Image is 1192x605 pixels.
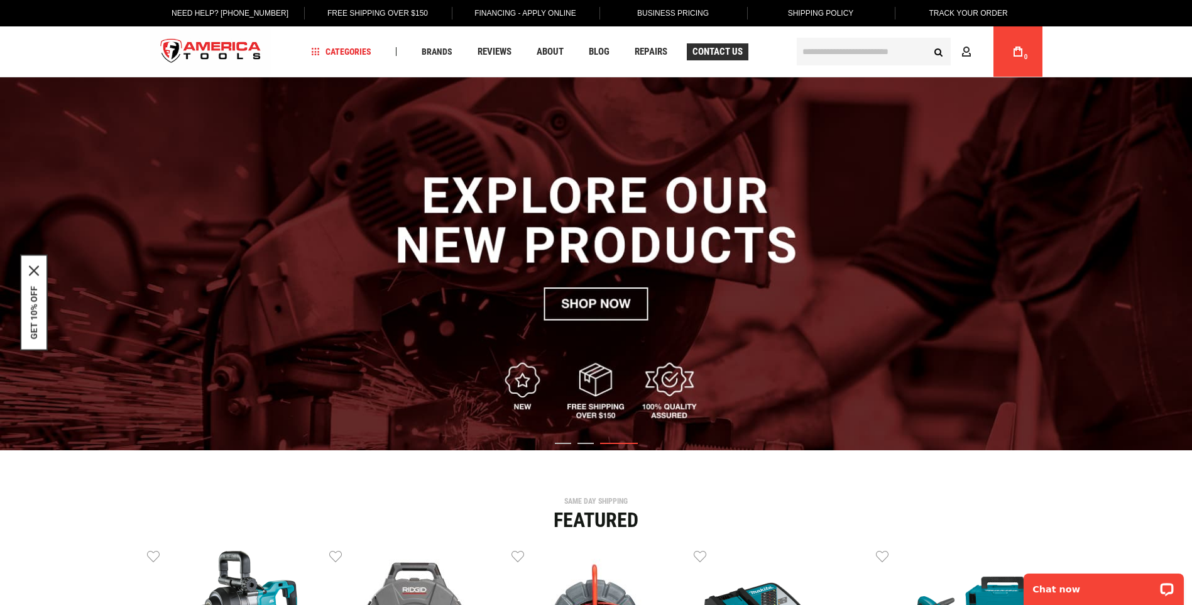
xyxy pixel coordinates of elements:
a: Blog [583,43,615,60]
a: About [531,43,569,60]
a: Categories [305,43,377,60]
span: Blog [589,47,610,57]
iframe: LiveChat chat widget [1015,565,1192,605]
span: Reviews [478,47,511,57]
span: Brands [422,47,452,56]
a: Repairs [629,43,673,60]
svg: close icon [29,266,39,276]
button: Search [927,40,951,64]
div: Featured [147,510,1046,530]
a: 0 [1006,26,1030,77]
a: Brands [416,43,458,60]
span: About [537,47,564,57]
span: Repairs [635,47,667,57]
span: Shipping Policy [788,9,854,18]
img: America Tools [150,28,272,75]
span: 0 [1024,53,1028,60]
span: Contact Us [692,47,743,57]
div: SAME DAY SHIPPING [147,497,1046,505]
button: Close [29,266,39,276]
span: Categories [311,47,371,56]
a: Reviews [472,43,517,60]
a: store logo [150,28,272,75]
a: Contact Us [687,43,748,60]
button: GET 10% OFF [29,286,39,340]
